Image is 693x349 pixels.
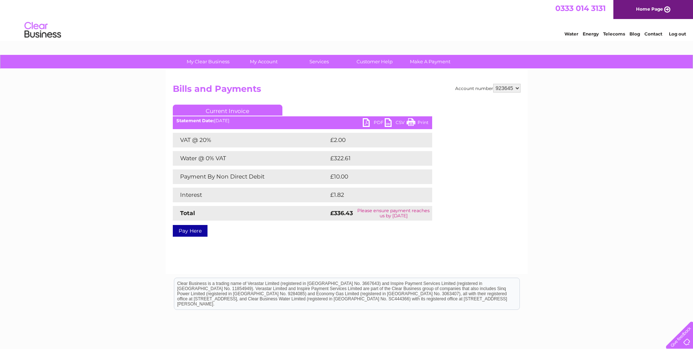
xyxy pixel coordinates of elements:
td: VAT @ 20% [173,133,328,147]
td: Interest [173,188,328,202]
a: My Account [233,55,294,68]
h2: Bills and Payments [173,84,521,98]
a: Services [289,55,349,68]
a: CSV [385,118,407,129]
div: Account number [455,84,521,93]
td: Payment By Non Direct Debit [173,169,328,184]
a: Telecoms [603,31,625,37]
a: PDF [363,118,385,129]
a: Current Invoice [173,105,282,116]
a: Energy [583,31,599,37]
a: Customer Help [344,55,405,68]
a: Water [564,31,578,37]
b: Statement Date: [176,118,214,123]
a: My Clear Business [178,55,238,68]
td: Water @ 0% VAT [173,151,328,166]
td: £10.00 [328,169,417,184]
a: Log out [669,31,686,37]
td: £1.82 [328,188,414,202]
strong: £336.43 [330,210,353,217]
a: Pay Here [173,225,207,237]
img: logo.png [24,19,61,41]
strong: Total [180,210,195,217]
a: Blog [629,31,640,37]
a: 0333 014 3131 [555,4,606,13]
a: Print [407,118,429,129]
a: Contact [644,31,662,37]
td: £322.61 [328,151,419,166]
div: [DATE] [173,118,432,123]
a: Make A Payment [400,55,460,68]
div: Clear Business is a trading name of Verastar Limited (registered in [GEOGRAPHIC_DATA] No. 3667643... [174,4,519,35]
td: Please ensure payment reaches us by [DATE] [355,206,432,221]
td: £2.00 [328,133,415,147]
